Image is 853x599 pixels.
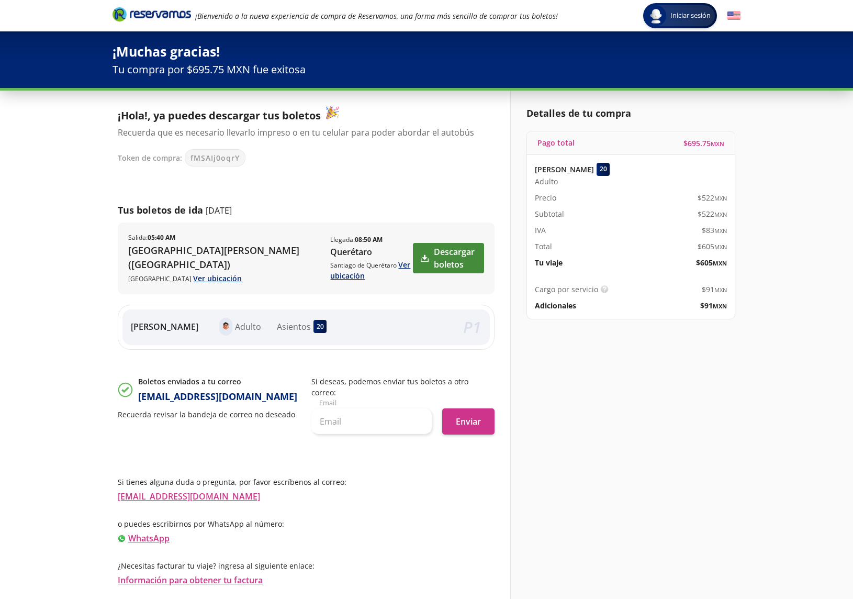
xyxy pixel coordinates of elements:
p: Pago total [537,137,575,148]
p: Tus boletos de ida [118,203,203,217]
p: Adulto [235,320,261,333]
span: Adulto [535,176,558,187]
p: Salida : [128,233,175,242]
p: Tu compra por $695.75 MXN fue exitosa [113,62,740,77]
p: Boletos enviados a tu correo [138,376,297,387]
p: [DATE] [206,204,232,217]
input: Email [311,408,432,435]
p: [PERSON_NAME] [131,320,198,333]
p: Detalles de tu compra [526,106,735,120]
b: 05:40 AM [148,233,175,242]
p: Recuerda que es necesario llevarlo impreso o en tu celular para poder abordar el autobús [118,126,484,139]
small: MXN [713,259,727,267]
a: [EMAIL_ADDRESS][DOMAIN_NAME] [118,491,260,502]
span: $ 522 [698,192,727,203]
p: [GEOGRAPHIC_DATA][PERSON_NAME] ([GEOGRAPHIC_DATA]) [128,243,320,272]
em: P 1 [463,316,481,338]
small: MXN [714,210,727,218]
p: Adicionales [535,300,576,311]
p: Subtotal [535,208,564,219]
button: English [727,9,740,23]
a: Ver ubicación [193,273,242,283]
small: MXN [714,286,727,294]
p: Recuerda revisar la bandeja de correo no deseado [118,409,301,420]
p: Si deseas, podemos enviar tus boletos a otro correo: [311,376,495,398]
i: Brand Logo [113,6,191,22]
p: Querétaro [330,246,411,258]
p: Precio [535,192,556,203]
p: Cargo por servicio [535,284,598,295]
div: 20 [597,163,610,176]
a: Brand Logo [113,6,191,25]
p: [GEOGRAPHIC_DATA] [128,273,320,284]
p: Token de compra: [118,152,182,163]
button: Enviar [442,408,495,435]
p: o puedes escribirnos por WhatsApp al número: [118,518,495,529]
a: Descargar boletos [413,243,484,273]
p: ¿Necesitas facturar tu viaje? ingresa al siguiente enlace: [118,560,495,571]
span: Iniciar sesión [666,10,715,21]
span: $ 91 [702,284,727,295]
p: [PERSON_NAME] [535,164,594,175]
span: fMSAIj0oqrY [190,152,240,163]
div: 20 [313,320,327,333]
small: MXN [711,140,724,148]
p: Llegada : [330,235,383,245]
p: Si tienes alguna duda o pregunta, por favor escríbenos al correo: [118,476,495,487]
p: ¡Muchas gracias! [113,42,740,62]
p: Asientos [277,320,311,333]
p: Santiago de Querétaro [330,259,411,281]
em: ¡Bienvenido a la nueva experiencia de compra de Reservamos, una forma más sencilla de comprar tus... [195,11,558,21]
p: Tu viaje [535,257,563,268]
p: IVA [535,225,546,236]
span: $ 605 [696,257,727,268]
span: $ 91 [700,300,727,311]
p: Total [535,241,552,252]
small: MXN [713,302,727,310]
p: [EMAIL_ADDRESS][DOMAIN_NAME] [138,390,297,404]
small: MXN [714,194,727,202]
span: $ 83 [702,225,727,236]
span: $ 695.75 [683,138,724,149]
a: Información para obtener tu factura [118,574,263,586]
small: MXN [714,227,727,235]
a: WhatsApp [128,533,170,544]
small: MXN [714,243,727,251]
span: $ 605 [698,241,727,252]
p: ¡Hola!, ya puedes descargar tus boletos [118,106,484,124]
span: $ 522 [698,208,727,219]
b: 08:50 AM [355,235,383,244]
